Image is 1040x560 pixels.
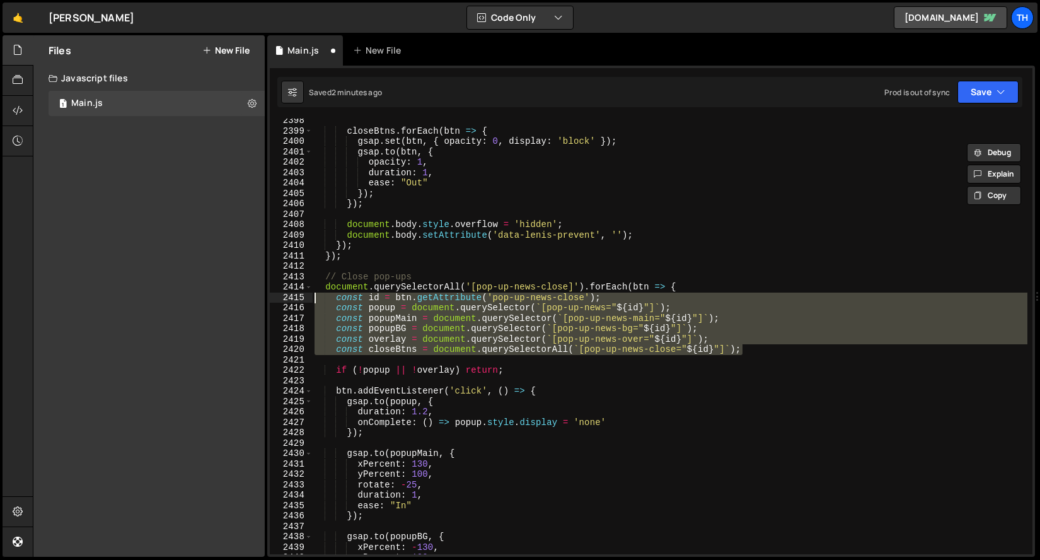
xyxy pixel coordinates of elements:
[1011,6,1034,29] a: Th
[49,44,71,57] h2: Files
[270,428,313,438] div: 2428
[270,115,313,126] div: 2398
[270,511,313,522] div: 2436
[270,168,313,178] div: 2403
[33,66,265,91] div: Javascript files
[270,459,313,470] div: 2431
[467,6,573,29] button: Code Only
[3,3,33,33] a: 🤙
[270,240,313,251] div: 2410
[270,365,313,376] div: 2422
[59,100,67,110] span: 1
[967,186,1021,205] button: Copy
[270,261,313,272] div: 2412
[270,376,313,387] div: 2423
[270,293,313,303] div: 2415
[270,282,313,293] div: 2414
[71,98,103,109] div: Main.js
[270,209,313,220] div: 2407
[270,522,313,532] div: 2437
[353,44,406,57] div: New File
[270,147,313,158] div: 2401
[270,199,313,209] div: 2406
[894,6,1007,29] a: [DOMAIN_NAME]
[270,532,313,542] div: 2438
[270,313,313,324] div: 2417
[270,448,313,459] div: 2430
[270,230,313,241] div: 2409
[270,490,313,501] div: 2434
[270,501,313,511] div: 2435
[270,136,313,147] div: 2400
[202,45,250,55] button: New File
[967,165,1021,184] button: Explain
[49,91,265,116] div: 16840/46037.js
[270,469,313,480] div: 2432
[270,189,313,199] div: 2405
[270,542,313,553] div: 2439
[309,87,382,98] div: Saved
[270,303,313,313] div: 2416
[287,44,319,57] div: Main.js
[957,81,1019,103] button: Save
[270,355,313,366] div: 2421
[967,143,1021,162] button: Debug
[270,407,313,417] div: 2426
[270,219,313,230] div: 2408
[270,126,313,137] div: 2399
[270,397,313,407] div: 2425
[49,10,134,25] div: [PERSON_NAME]
[270,334,313,345] div: 2419
[270,386,313,397] div: 2424
[270,344,313,355] div: 2420
[270,480,313,491] div: 2433
[270,438,313,449] div: 2429
[270,417,313,428] div: 2427
[332,87,382,98] div: 2 minutes ago
[270,324,313,334] div: 2418
[270,178,313,189] div: 2404
[270,272,313,283] div: 2413
[270,157,313,168] div: 2402
[270,251,313,262] div: 2411
[884,87,950,98] div: Prod is out of sync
